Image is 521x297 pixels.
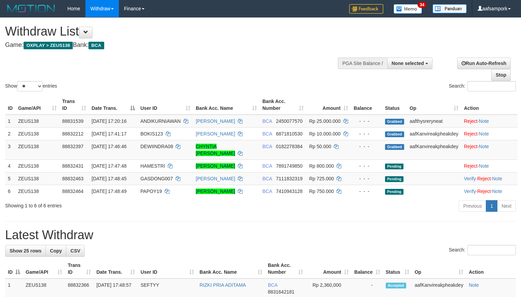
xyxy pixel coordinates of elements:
span: Pending [385,176,403,182]
td: aafKanvireakpheakdey [407,140,461,159]
span: Rp 10.000.000 [309,131,341,137]
td: ZEUS138 [15,172,59,185]
a: [PERSON_NAME] [196,163,235,169]
a: [PERSON_NAME] [196,176,235,181]
span: 88831539 [62,118,83,124]
a: CHYNTIA [PERSON_NAME] [196,144,235,156]
a: [PERSON_NAME] [196,131,235,137]
a: Previous [459,200,486,212]
a: Note [479,144,489,149]
th: Bank Acc. Number: activate to sort column ascending [265,259,306,279]
span: GASDONG007 [140,176,173,181]
span: Copy 7410943128 to clipboard [276,189,303,194]
a: Verify [464,189,476,194]
span: 34 [417,2,427,8]
td: ZEUS138 [15,127,59,140]
span: HAMESTRI [140,163,165,169]
th: User ID: activate to sort column ascending [138,259,197,279]
span: BCA [262,189,272,194]
td: ZEUS138 [15,159,59,172]
a: Show 25 rows [5,245,46,257]
th: Status [382,95,407,115]
img: Button%20Memo.svg [394,4,422,14]
th: Amount: activate to sort column ascending [306,95,351,115]
span: BCA [268,282,277,288]
td: ZEUS138 [15,140,59,159]
span: BCA [262,163,272,169]
th: Action [466,259,516,279]
a: Note [479,163,489,169]
h1: Withdraw List [5,25,341,38]
div: - - - [354,118,380,125]
span: Copy 0182278384 to clipboard [276,144,303,149]
button: None selected [387,57,433,69]
a: Next [497,200,516,212]
a: Reject [464,144,478,149]
th: ID [5,95,15,115]
span: Copy 2450077570 to clipboard [276,118,303,124]
th: Game/API: activate to sort column ascending [23,259,65,279]
th: User ID: activate to sort column ascending [138,95,193,115]
td: 2 [5,127,15,140]
td: aafKanvireakpheakdey [407,127,461,140]
td: · [461,140,518,159]
span: Rp 750.000 [309,189,334,194]
a: Reject [464,118,478,124]
a: Reject [464,163,478,169]
span: [DATE] 17:48:45 [92,176,126,181]
td: 4 [5,159,15,172]
span: Rp 800.000 [309,163,334,169]
span: [DATE] 17:47:48 [92,163,126,169]
input: Search: [467,81,516,91]
span: Rp 50.000 [309,144,331,149]
a: Note [479,131,489,137]
a: Note [492,176,502,181]
span: ANDIKURNIAWAN [140,118,181,124]
th: Game/API: activate to sort column ascending [15,95,59,115]
span: Rp 725.000 [309,176,334,181]
a: Note [469,282,479,288]
span: Copy 7891749850 to clipboard [276,163,303,169]
th: Date Trans.: activate to sort column descending [89,95,138,115]
span: None selected [392,61,424,66]
span: Grabbed [385,119,404,125]
span: 88832463 [62,176,83,181]
span: [DATE] 17:48:49 [92,189,126,194]
span: Copy 8831642181 to clipboard [268,289,294,295]
a: Reject [477,189,491,194]
label: Search: [449,245,516,255]
div: - - - [354,143,380,150]
th: Amount: activate to sort column ascending [306,259,352,279]
span: BCA [262,131,272,137]
span: 88832212 [62,131,83,137]
td: · · [461,172,518,185]
td: ZEUS138 [15,185,59,197]
th: Trans ID: activate to sort column ascending [59,95,89,115]
span: 88832397 [62,144,83,149]
span: Grabbed [385,144,404,150]
img: panduan.png [433,4,467,13]
th: ID: activate to sort column descending [5,259,23,279]
a: Reject [477,176,491,181]
td: aafthysreryneat [407,115,461,128]
span: BCA [262,176,272,181]
h4: Game: Bank: [5,42,341,49]
label: Show entries [5,81,57,91]
th: Bank Acc. Name: activate to sort column ascending [197,259,265,279]
th: Bank Acc. Name: activate to sort column ascending [193,95,260,115]
th: Action [461,95,518,115]
span: Pending [385,189,403,195]
span: Pending [385,164,403,169]
span: BOKIS123 [140,131,163,137]
a: 1 [486,200,497,212]
td: 3 [5,140,15,159]
span: BCA [262,118,272,124]
td: ZEUS138 [15,115,59,128]
label: Search: [449,81,516,91]
td: 1 [5,115,15,128]
td: · [461,115,518,128]
select: Showentries [17,81,43,91]
div: - - - [354,175,380,182]
span: 88832431 [62,163,83,169]
div: PGA Site Balance / [338,57,387,69]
